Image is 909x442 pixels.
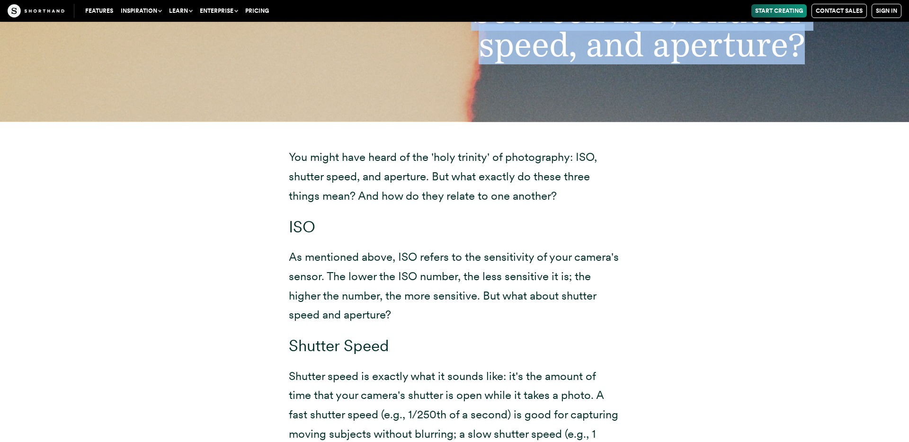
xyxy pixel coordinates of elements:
[289,217,620,236] h3: ISO
[289,148,620,205] p: You might have heard of the 'holy trinity' of photography: ISO, shutter speed, and aperture. But ...
[196,4,241,18] button: Enterprise
[751,4,807,18] a: Start Creating
[241,4,273,18] a: Pricing
[289,248,620,325] p: As mentioned above, ISO refers to the sensitivity of your camera's sensor. The lower the ISO numb...
[811,4,867,18] a: Contact Sales
[289,336,620,355] h3: Shutter Speed
[872,4,901,18] a: Sign in
[81,4,117,18] a: Features
[165,4,196,18] button: Learn
[8,4,64,18] img: The Craft
[117,4,165,18] button: Inspiration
